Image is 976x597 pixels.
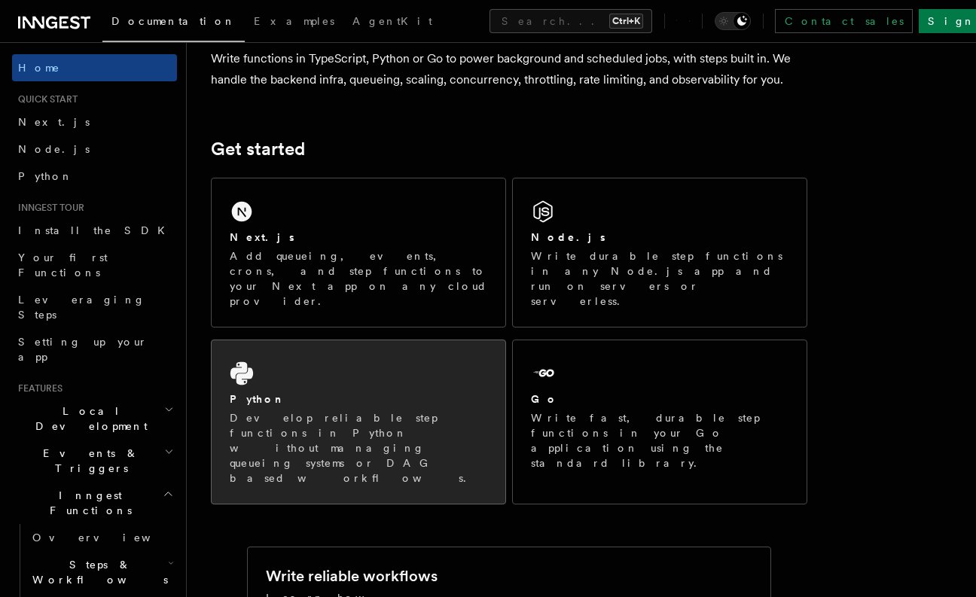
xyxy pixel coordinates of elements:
[12,136,177,163] a: Node.js
[352,15,432,27] span: AgentKit
[18,170,73,182] span: Python
[775,9,913,33] a: Contact sales
[12,328,177,370] a: Setting up your app
[12,217,177,244] a: Install the SDK
[12,163,177,190] a: Python
[12,404,164,434] span: Local Development
[111,15,236,27] span: Documentation
[18,294,145,321] span: Leveraging Steps
[490,9,652,33] button: Search...Ctrl+K
[18,60,60,75] span: Home
[12,286,177,328] a: Leveraging Steps
[18,116,90,128] span: Next.js
[245,5,343,41] a: Examples
[18,224,174,236] span: Install the SDK
[254,15,334,27] span: Examples
[12,488,163,518] span: Inngest Functions
[32,532,188,544] span: Overview
[12,93,78,105] span: Quick start
[102,5,245,42] a: Documentation
[26,551,177,593] button: Steps & Workflows
[12,382,63,394] span: Features
[26,524,177,551] a: Overview
[12,397,177,440] button: Local Development
[609,14,643,29] kbd: Ctrl+K
[266,565,438,586] h2: Write reliable workflows
[12,54,177,81] a: Home
[12,244,177,286] a: Your first Functions
[715,12,751,30] button: Toggle dark mode
[18,251,108,279] span: Your first Functions
[12,108,177,136] a: Next.js
[12,446,164,476] span: Events & Triggers
[12,440,177,482] button: Events & Triggers
[26,557,168,587] span: Steps & Workflows
[12,482,177,524] button: Inngest Functions
[12,202,84,214] span: Inngest tour
[343,5,441,41] a: AgentKit
[18,143,90,155] span: Node.js
[18,336,148,363] span: Setting up your app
